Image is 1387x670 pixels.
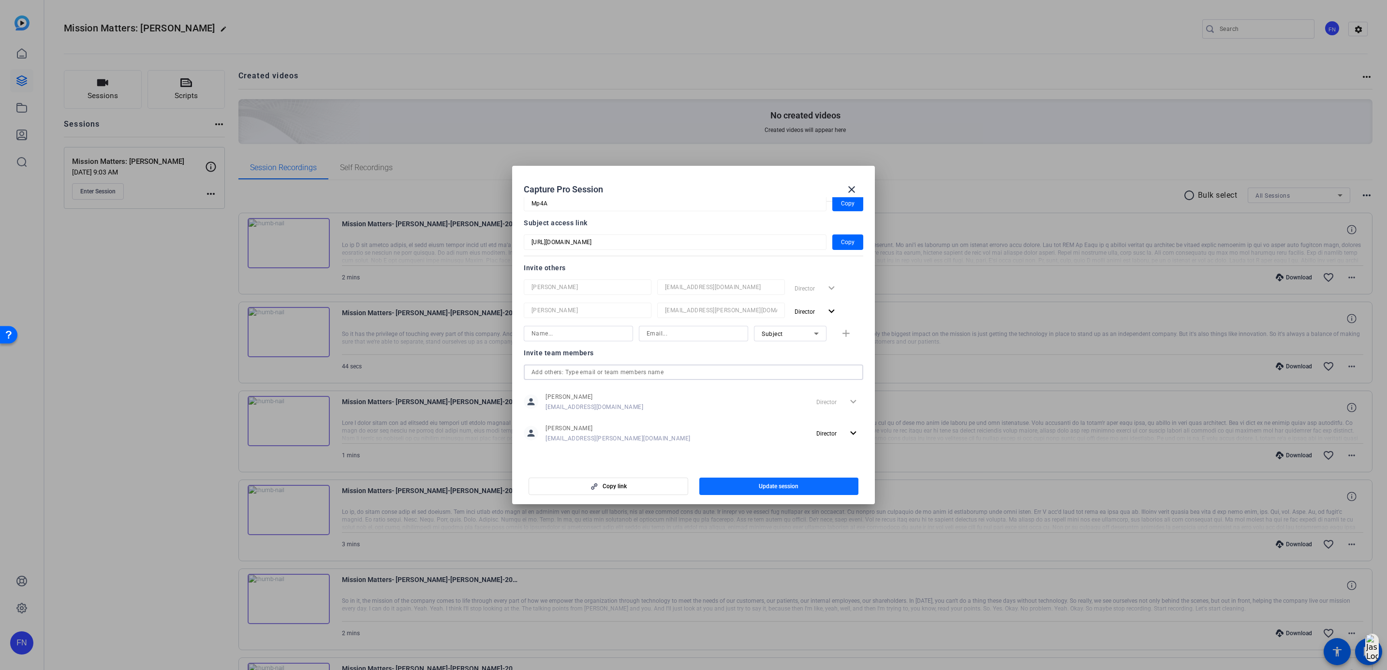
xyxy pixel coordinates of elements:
mat-icon: person [524,426,538,440]
button: Copy [832,196,863,211]
button: Update session [699,478,859,495]
div: Invite others [524,262,863,274]
input: Name... [531,281,644,293]
input: Name... [531,305,644,316]
input: Email... [665,305,777,316]
input: Session OTP [531,236,819,248]
span: [EMAIL_ADDRESS][DOMAIN_NAME] [546,403,643,411]
button: Copy [832,234,863,250]
mat-icon: expand_more [826,306,838,318]
span: Copy [841,198,855,209]
input: Add others: Type email or team members name [531,366,856,378]
input: Name... [531,328,625,339]
mat-icon: close [846,184,857,195]
div: Subject access link [524,217,863,229]
span: Copy link [603,482,627,490]
div: Invite team members [524,347,863,359]
input: Email... [647,328,740,339]
span: [PERSON_NAME] [546,393,643,401]
button: Director [812,424,863,442]
span: Copy [841,236,855,248]
span: Update session [759,482,798,490]
span: Director [795,308,815,315]
input: Email... [665,281,777,293]
span: Subject [762,331,783,337]
mat-icon: person [524,394,538,409]
span: [EMAIL_ADDRESS][PERSON_NAME][DOMAIN_NAME] [546,435,691,442]
div: Capture Pro Session [524,178,863,201]
span: [PERSON_NAME] [546,424,691,432]
span: Director [816,430,837,437]
input: Session OTP [531,198,819,209]
mat-icon: expand_more [847,427,859,439]
button: Director [791,303,841,320]
button: Copy link [529,478,688,495]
